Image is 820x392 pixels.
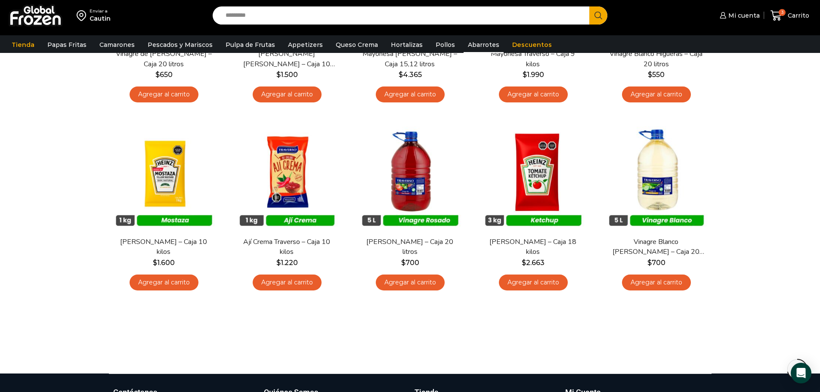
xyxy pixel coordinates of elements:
a: Pollos [431,37,459,53]
a: Agregar al carrito: “Ají Crema Traverso - Caja 10 kilos” [253,275,322,290]
a: Pulpa de Frutas [221,37,279,53]
bdi: 4.365 [399,71,422,79]
a: Vinagre Blanco Higueras – Caja 20 litros [606,49,706,69]
bdi: 1.500 [276,71,298,79]
span: 3 [779,9,786,16]
a: Queso Crema [331,37,382,53]
a: Appetizers [284,37,327,53]
a: Agregar al carrito: “Ketchup Heinz - Caja 18 kilos” [499,275,568,290]
a: [PERSON_NAME] – Caja 20 litros [360,237,459,257]
a: Mayonesa Traverso – Caja 9 kilos [483,49,582,69]
button: Search button [589,6,607,25]
a: Ají Crema Traverso – Caja 10 kilos [237,237,336,257]
span: $ [522,259,526,267]
span: Carrito [786,11,809,20]
img: address-field-icon.svg [77,8,90,23]
a: Agregar al carrito: “Salsa Barbacue Traverso - Caja 10 kilos” [253,86,322,102]
span: $ [523,71,527,79]
span: $ [276,259,281,267]
span: $ [399,71,403,79]
a: Abarrotes [464,37,504,53]
span: $ [647,259,652,267]
a: [PERSON_NAME] – Caja 10 kilos [114,237,213,257]
bdi: 650 [155,71,173,79]
span: $ [153,259,157,267]
a: [PERSON_NAME] [PERSON_NAME] – Caja 10 kilos [237,49,336,69]
a: Agregar al carrito: “Vinagre de Manzana Higueras - Caja 20 litros” [130,86,198,102]
a: Papas Fritas [43,37,91,53]
span: Mi cuenta [726,11,760,20]
a: Vinagre de [PERSON_NAME] – Caja 20 litros [114,49,213,69]
a: Camarones [95,37,139,53]
a: Hortalizas [387,37,427,53]
a: Agregar al carrito: “Mayonesa Traverso - Caja 9 kilos” [499,86,568,102]
a: Vinagre Blanco [PERSON_NAME] – Caja 20 litros [606,237,706,257]
a: Mi cuenta [718,7,760,24]
bdi: 1.600 [153,259,175,267]
a: Agregar al carrito: “Mostaza Heinz - Caja 10 kilos” [130,275,198,290]
bdi: 550 [648,71,665,79]
a: Descuentos [508,37,556,53]
bdi: 1.990 [523,71,544,79]
bdi: 1.220 [276,259,298,267]
a: Agregar al carrito: “Vinagre Rosado Traverso - Caja 20 litros” [376,275,445,290]
span: $ [155,71,160,79]
a: [PERSON_NAME] – Caja 18 kilos [483,237,582,257]
bdi: 700 [647,259,665,267]
a: Agregar al carrito: “Vinagre Blanco Traverso - Caja 20 litros” [622,275,691,290]
div: Open Intercom Messenger [791,363,811,383]
span: $ [648,71,652,79]
div: Cautin [90,14,111,23]
bdi: 700 [401,259,419,267]
bdi: 2.663 [522,259,545,267]
div: Enviar a [90,8,111,14]
span: $ [401,259,405,267]
a: Tienda [7,37,39,53]
a: Agregar al carrito: “Vinagre Blanco Higueras - Caja 20 litros” [622,86,691,102]
a: Mayonesa [PERSON_NAME] – Caja 15,12 litros [360,49,459,69]
span: $ [276,71,281,79]
a: Agregar al carrito: “Mayonesa Kraft - Caja 15,12 litros” [376,86,445,102]
a: Pescados y Mariscos [143,37,217,53]
a: 3 Carrito [768,6,811,26]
